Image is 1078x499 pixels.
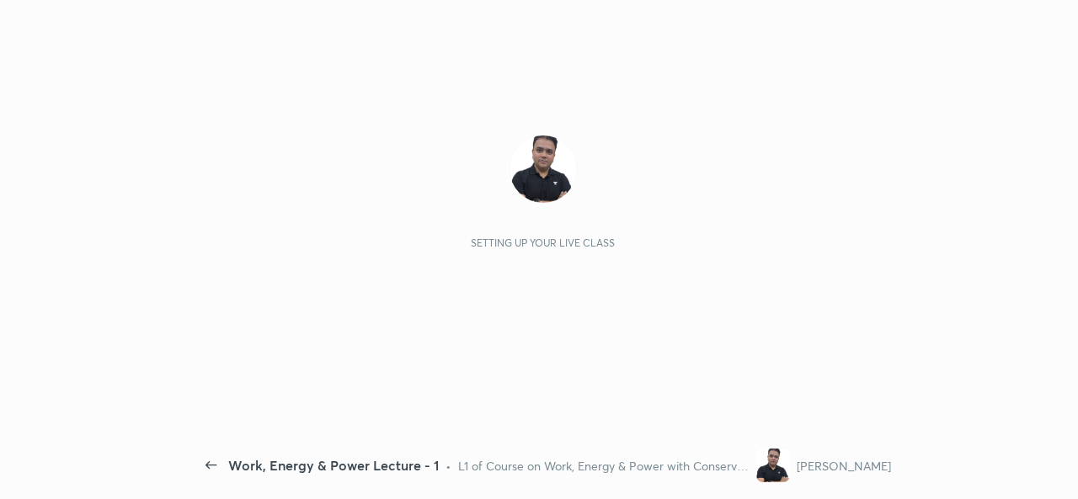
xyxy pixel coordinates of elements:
div: Setting up your live class [471,236,615,249]
div: Work, Energy & Power Lecture - 1 [228,455,439,475]
div: [PERSON_NAME] [797,457,891,475]
div: L1 of Course on Work, Energy & Power with Conservation and VCM Applications [458,457,750,475]
img: d40932d52b0c415eb301489f8cfb2a5d.jpg [510,135,577,203]
img: d40932d52b0c415eb301489f8cfb2a5d.jpg [756,449,790,482]
div: • [446,457,451,475]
